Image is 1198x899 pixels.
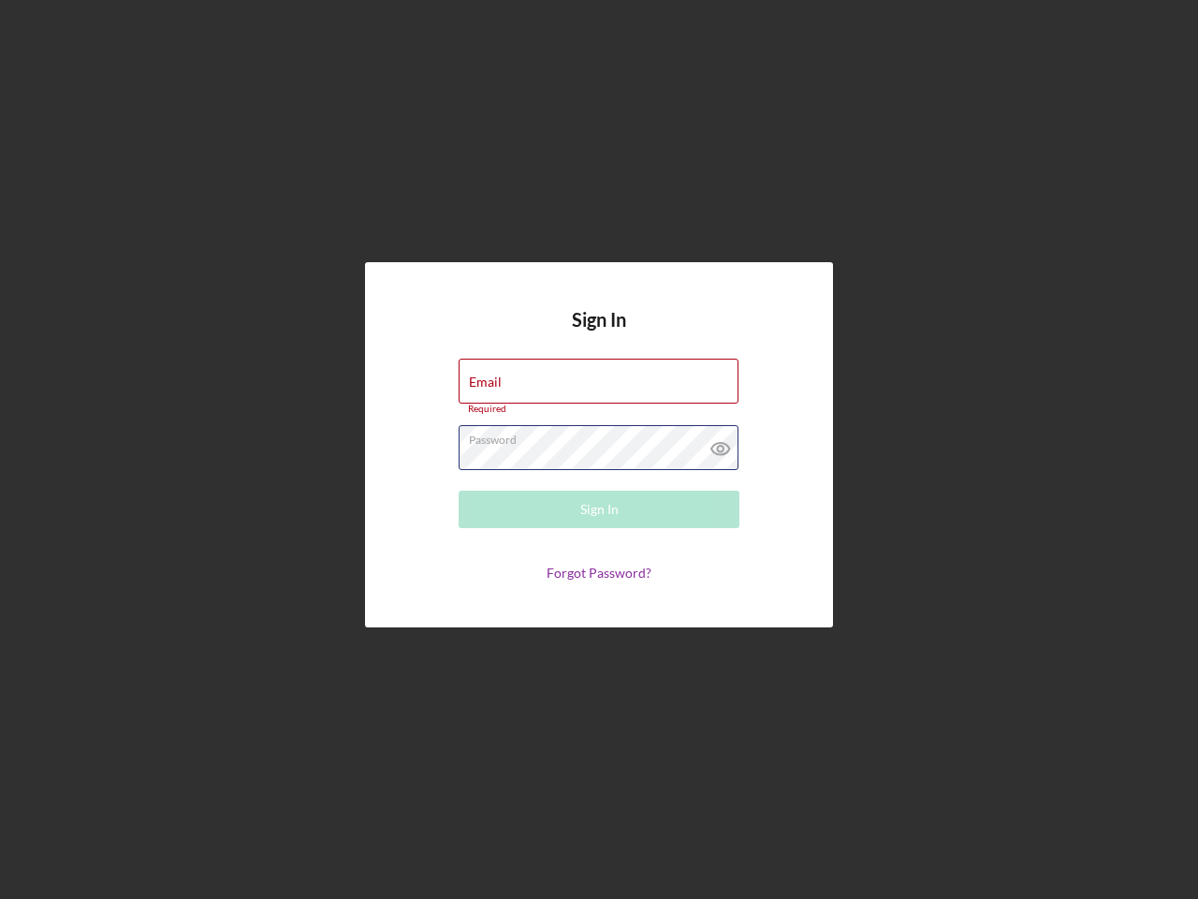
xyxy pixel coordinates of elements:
label: Password [469,426,738,447]
a: Forgot Password? [547,565,651,581]
h4: Sign In [572,309,626,359]
button: Sign In [459,491,739,528]
label: Email [469,375,502,390]
div: Required [459,404,739,415]
div: Sign In [580,491,619,528]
